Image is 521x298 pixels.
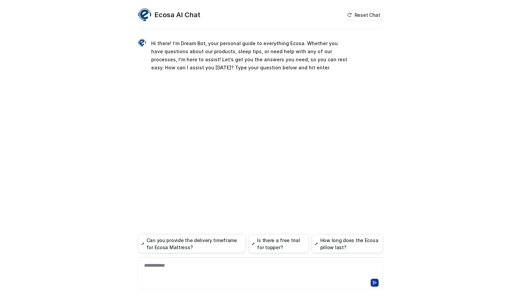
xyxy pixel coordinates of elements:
[138,234,246,253] button: Can you provide the delivery timeframe for Ecosa Mattress?
[249,234,309,253] button: Is there a free trial for topper?
[138,39,146,47] img: Widget
[155,10,201,20] h2: Ecosa AI Chat
[152,39,349,72] p: Hi there! I’m Dream Bot, your personal guide to everything Ecosa. Whether you have questions abou...
[345,10,383,20] button: Reset Chat
[138,8,152,22] img: Widget
[312,234,383,253] button: How long does the Ecosa pillow last?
